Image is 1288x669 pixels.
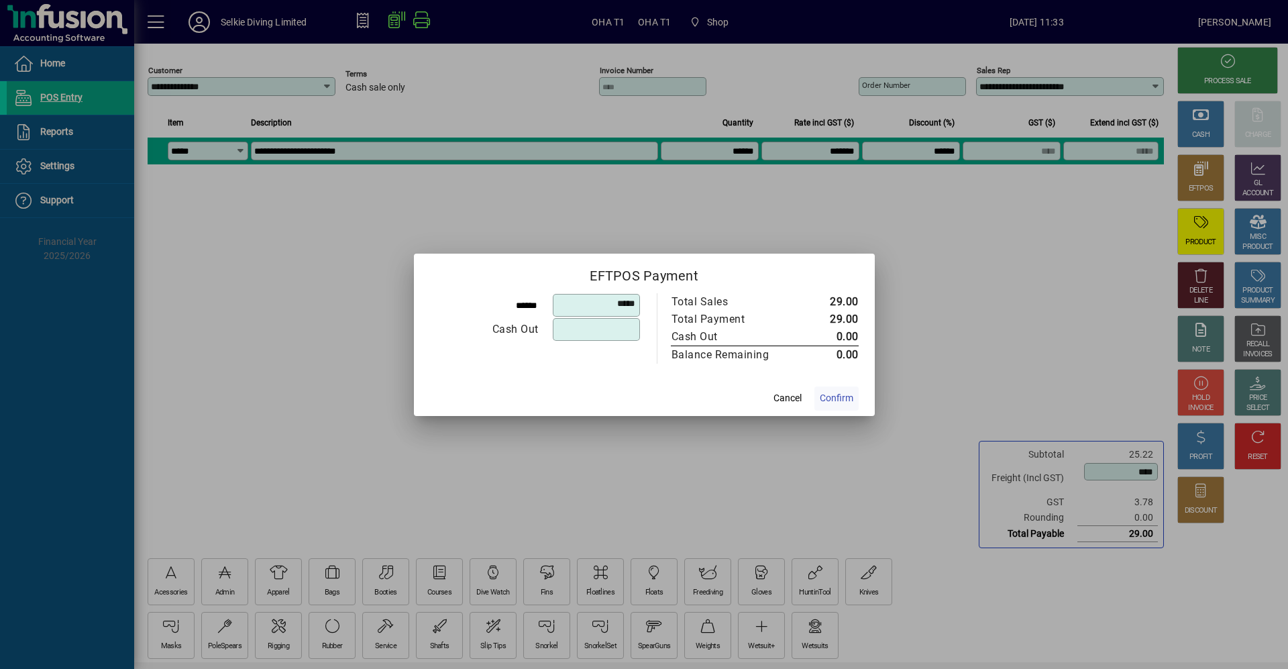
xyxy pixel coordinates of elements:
button: Cancel [766,387,809,411]
button: Confirm [814,387,859,411]
div: Balance Remaining [672,347,784,363]
div: Cash Out [431,321,539,338]
td: 29.00 [798,293,859,311]
span: Confirm [820,391,853,405]
td: 0.00 [798,346,859,364]
span: Cancel [773,391,802,405]
h2: EFTPOS Payment [414,254,875,293]
td: Total Sales [671,293,798,311]
td: 0.00 [798,328,859,346]
td: 29.00 [798,311,859,328]
div: Cash Out [672,329,784,345]
td: Total Payment [671,311,798,328]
